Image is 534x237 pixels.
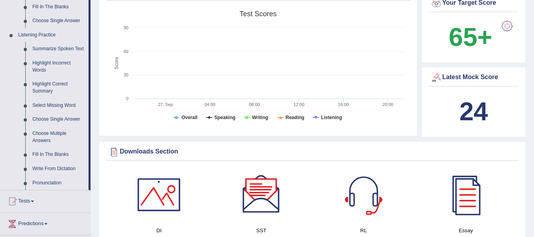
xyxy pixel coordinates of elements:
[112,226,206,235] h4: DI
[430,72,517,83] div: Latest Mock Score
[249,102,260,107] text: 08:00
[15,28,89,42] a: Listening Practice
[29,112,89,127] a: Choose Single Answer
[29,127,89,148] a: Choose Multiple Answers
[158,102,173,107] tspan: 27. Sep
[124,49,128,54] text: 60
[29,176,89,190] a: Pronunciation
[214,115,235,120] tspan: Speaking
[252,115,268,120] tspan: Writing
[214,226,309,235] h4: SST
[286,115,304,120] tspan: Reading
[294,102,305,107] text: 12:00
[449,23,492,51] b: 65+
[419,226,513,235] h4: Essay
[204,102,215,107] text: 04:00
[126,96,128,101] text: 0
[459,97,488,126] b: 24
[0,213,91,233] a: Predictions
[29,148,89,162] a: Fill In The Blanks
[321,115,342,120] tspan: Listening
[124,25,128,30] text: 90
[29,99,89,113] a: Select Missing Word
[181,115,198,120] tspan: Overall
[108,146,517,158] div: Downloads Section
[383,102,394,107] text: 20:00
[29,56,89,77] a: Highlight Incorrect Words
[29,42,89,56] a: Summarize Spoken Text
[124,72,128,77] text: 30
[29,77,89,98] a: Highlight Correct Summary
[240,10,277,18] tspan: Test scores
[114,57,119,70] tspan: Score
[317,226,411,235] h4: RL
[338,102,349,107] text: 16:00
[29,162,89,176] a: Write From Dictation
[0,190,91,210] a: Tests
[29,14,89,28] a: Choose Single Answer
